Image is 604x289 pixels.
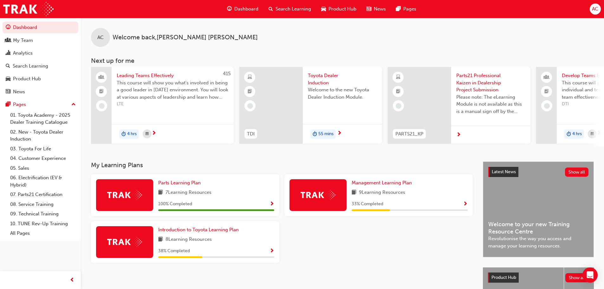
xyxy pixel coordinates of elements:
[488,167,588,177] a: Latest NewsShow all
[13,62,48,70] div: Search Learning
[456,132,461,138] span: next-icon
[456,94,525,115] span: Please note: The eLearning Module is not available as this is a manual sign off by the Dealer Pro...
[270,201,274,207] span: Show Progress
[99,103,105,109] span: learningRecordVerb_NONE-icon
[3,2,54,16] a: Trak
[308,72,377,86] span: Toyota Dealer Induction
[269,5,273,13] span: search-icon
[8,200,78,209] a: 08. Service Training
[113,34,258,41] span: Welcome back , [PERSON_NAME] [PERSON_NAME]
[248,88,252,96] span: booktick-icon
[388,67,530,144] a: PARTS21_KPParts21 Professional Kaizen in Dealership Project SubmissionPlease note: The eLearning ...
[3,22,78,33] a: Dashboard
[8,154,78,163] a: 04. Customer Experience
[3,35,78,46] a: My Team
[328,5,356,13] span: Product Hub
[13,49,33,57] div: Analytics
[152,131,156,136] span: next-icon
[270,247,274,255] button: Show Progress
[158,227,239,233] span: Introduction to Toyota Learning Plan
[6,89,10,95] span: news-icon
[396,5,401,13] span: pages-icon
[463,200,468,208] button: Show Progress
[544,88,549,96] span: booktick-icon
[3,86,78,98] a: News
[352,179,414,187] a: Management Learning Plan
[146,130,149,138] span: calendar-icon
[247,130,255,138] span: TDI
[456,72,525,94] span: Parts21 Professional Kaizen in Dealership Project Submission
[107,190,142,200] img: Trak
[3,60,78,72] a: Search Learning
[99,88,104,96] span: booktick-icon
[3,20,78,99] button: DashboardMy TeamAnalyticsSearch LearningProduct HubNews
[8,209,78,219] a: 09. Technical Training
[166,189,211,197] span: 7 Learning Resources
[71,101,76,109] span: up-icon
[8,127,78,144] a: 02. New - Toyota Dealer Induction
[308,86,377,101] span: Welcome to the new Toyota Dealer Induction Module.
[361,3,391,16] a: news-iconNews
[396,73,400,82] span: learningResourceType_ELEARNING-icon
[247,103,253,109] span: learningRecordVerb_NONE-icon
[8,228,78,238] a: All Pages
[544,103,550,109] span: learningRecordVerb_NONE-icon
[6,63,10,69] span: search-icon
[8,144,78,154] a: 03. Toyota For Life
[8,190,78,200] a: 07. Parts21 Certification
[491,275,516,280] span: Product Hub
[166,236,212,244] span: 8 Learning Resources
[318,130,334,138] span: 55 mins
[270,248,274,254] span: Show Progress
[488,221,588,235] span: Welcome to your new Training Resource Centre
[565,167,589,177] button: Show all
[313,130,317,138] span: duration-icon
[592,5,598,13] span: AC
[352,200,383,208] span: 33 % Completed
[3,73,78,85] a: Product Hub
[374,5,386,13] span: News
[6,25,10,30] span: guage-icon
[367,5,371,13] span: news-icon
[6,50,10,56] span: chart-icon
[403,5,416,13] span: Pages
[321,5,326,13] span: car-icon
[544,73,549,82] span: people-icon
[492,169,516,174] span: Latest News
[483,161,594,257] a: Latest NewsShow allWelcome to your new Training Resource CentreRevolutionise the way you access a...
[13,37,33,44] div: My Team
[158,200,192,208] span: 100 % Completed
[158,236,163,244] span: book-icon
[316,3,361,16] a: car-iconProduct Hub
[337,131,342,136] span: next-icon
[117,72,229,79] span: Leading Teams Effectively
[13,75,41,82] div: Product Hub
[463,201,468,207] span: Show Progress
[8,219,78,229] a: 10. TUNE Rev-Up Training
[8,173,78,190] a: 06. Electrification (EV & Hybrid)
[248,73,252,82] span: learningResourceType_ELEARNING-icon
[222,3,263,16] a: guage-iconDashboard
[567,130,571,138] span: duration-icon
[158,180,201,186] span: Parts Learning Plan
[6,76,10,82] span: car-icon
[121,130,126,138] span: duration-icon
[13,88,25,95] div: News
[352,189,356,197] span: book-icon
[3,99,78,110] button: Pages
[590,3,601,15] button: AC
[8,163,78,173] a: 05. Sales
[13,101,26,108] div: Pages
[91,67,234,144] a: 415Leading Teams EffectivelyThis course will show you what's involved in being a good leader in [...
[127,130,137,138] span: 4 hrs
[70,276,75,284] span: prev-icon
[488,235,588,249] span: Revolutionise the way you access and manage your learning resources.
[582,267,598,283] div: Open Intercom Messenger
[158,189,163,197] span: book-icon
[396,103,401,109] span: learningRecordVerb_NONE-icon
[239,67,382,144] a: TDIToyota Dealer InductionWelcome to the new Toyota Dealer Induction Module.duration-icon55 mins
[158,226,241,233] a: Introduction to Toyota Learning Plan
[6,38,10,43] span: people-icon
[391,3,421,16] a: pages-iconPages
[3,47,78,59] a: Analytics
